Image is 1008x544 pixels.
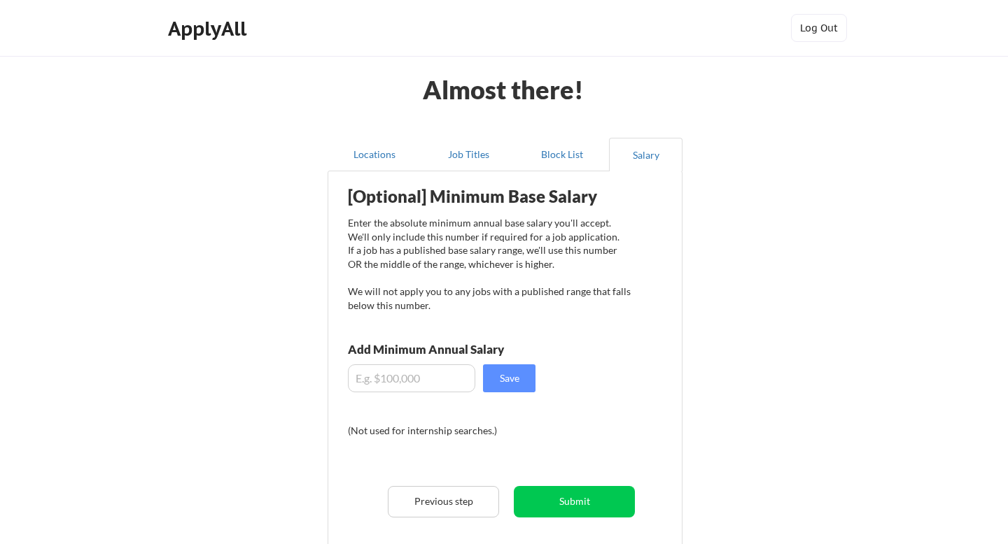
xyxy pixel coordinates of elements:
[483,364,535,392] button: Save
[609,138,682,171] button: Salary
[348,188,631,205] div: [Optional] Minimum Base Salary
[791,14,847,42] button: Log Out
[514,486,635,517] button: Submit
[348,364,475,392] input: E.g. $100,000
[348,424,538,438] div: (Not used for internship searches.)
[348,216,631,312] div: Enter the absolute minimum annual base salary you'll accept. We'll only include this number if re...
[421,138,515,171] button: Job Titles
[515,138,609,171] button: Block List
[388,486,499,517] button: Previous step
[328,138,421,171] button: Locations
[168,17,251,41] div: ApplyAll
[406,77,601,102] div: Almost there!
[348,343,566,355] div: Add Minimum Annual Salary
